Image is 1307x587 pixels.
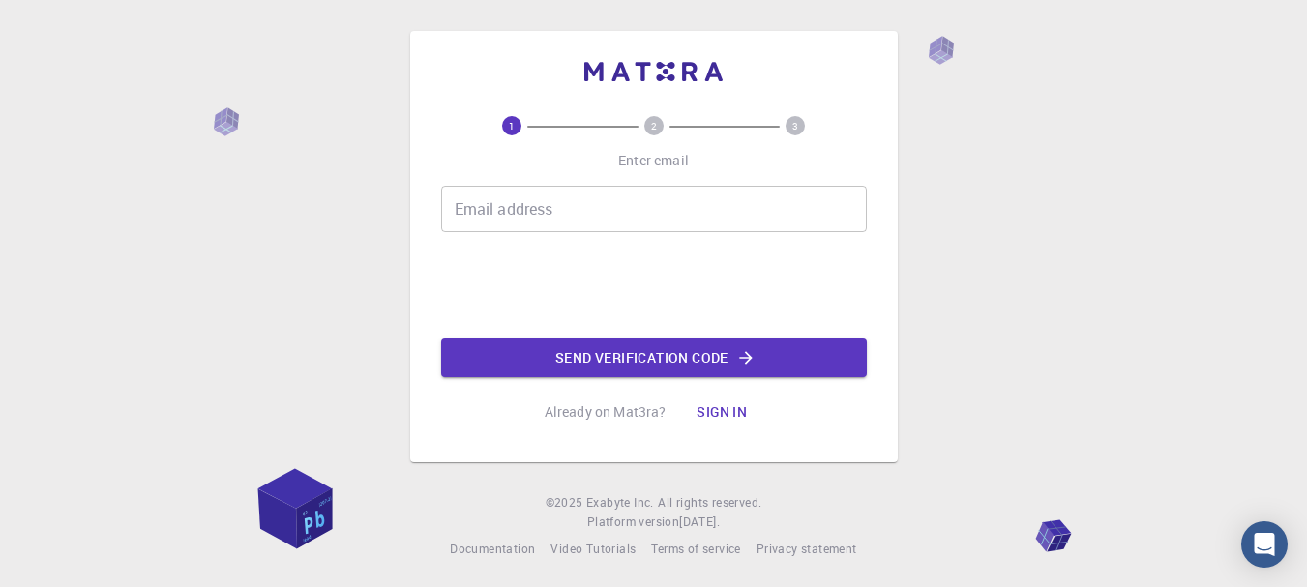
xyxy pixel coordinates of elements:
[587,513,679,532] span: Platform version
[658,493,761,513] span: All rights reserved.
[651,119,657,132] text: 2
[651,540,740,559] a: Terms of service
[507,248,801,323] iframe: reCAPTCHA
[757,540,857,559] a: Privacy statement
[679,514,720,529] span: [DATE] .
[681,393,762,431] button: Sign in
[1241,521,1288,568] div: Open Intercom Messenger
[618,151,689,170] p: Enter email
[450,540,535,559] a: Documentation
[792,119,798,132] text: 3
[550,541,636,556] span: Video Tutorials
[679,513,720,532] a: [DATE].
[586,494,654,510] span: Exabyte Inc.
[550,540,636,559] a: Video Tutorials
[509,119,515,132] text: 1
[546,493,586,513] span: © 2025
[441,338,867,377] button: Send verification code
[651,541,740,556] span: Terms of service
[757,541,857,556] span: Privacy statement
[586,493,654,513] a: Exabyte Inc.
[450,541,535,556] span: Documentation
[545,402,667,422] p: Already on Mat3ra?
